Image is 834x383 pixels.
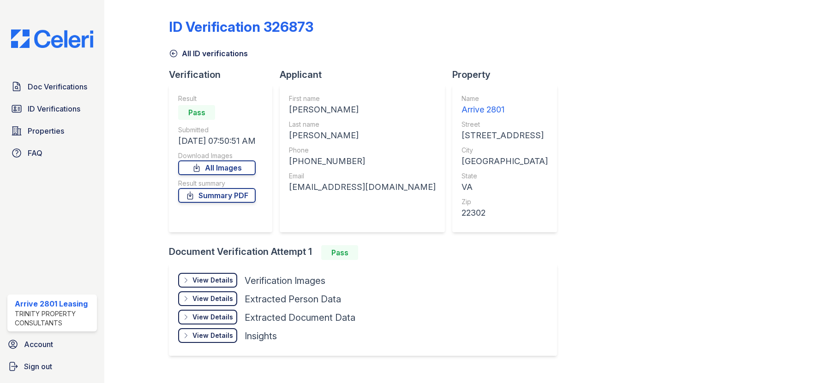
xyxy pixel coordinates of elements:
[169,48,248,59] a: All ID verifications
[4,29,101,48] img: CE_Logo_Blue-a8612792a0a2168367f1c8372b55b34899dd931a85d93a1a3d3e32e68fde9ad4.png
[462,146,548,155] div: City
[169,245,564,260] div: Document Verification Attempt 1
[245,330,277,342] div: Insights
[462,103,548,116] div: Arrive 2801
[4,335,101,354] a: Account
[245,311,355,324] div: Extracted Document Data
[178,160,256,175] a: All Images
[289,155,436,168] div: [PHONE_NUMBER]
[245,293,341,306] div: Extracted Person Data
[4,357,101,376] a: Sign out
[178,105,215,120] div: Pass
[462,155,548,168] div: [GEOGRAPHIC_DATA]
[289,120,436,129] div: Last name
[7,122,97,140] a: Properties
[462,120,548,129] div: Street
[289,129,436,142] div: [PERSON_NAME]
[452,68,564,81] div: Property
[28,81,87,92] span: Doc Verifications
[28,103,80,114] span: ID Verifications
[462,129,548,142] div: [STREET_ADDRESS]
[321,245,358,260] div: Pass
[462,94,548,116] a: Name Arrive 2801
[24,361,52,372] span: Sign out
[462,171,548,181] div: State
[289,94,436,103] div: First name
[245,274,325,287] div: Verification Images
[178,94,256,103] div: Result
[169,18,313,35] div: ID Verification 326873
[289,146,436,155] div: Phone
[462,181,548,194] div: VA
[169,68,280,81] div: Verification
[462,94,548,103] div: Name
[28,125,64,136] span: Properties
[192,331,233,340] div: View Details
[178,151,256,160] div: Download Images
[280,68,452,81] div: Applicant
[178,135,256,147] div: [DATE] 07:50:51 AM
[178,179,256,188] div: Result summary
[289,181,436,194] div: [EMAIL_ADDRESS][DOMAIN_NAME]
[15,298,93,309] div: Arrive 2801 Leasing
[178,188,256,203] a: Summary PDF
[7,144,97,162] a: FAQ
[7,77,97,96] a: Doc Verifications
[192,312,233,322] div: View Details
[15,309,93,328] div: Trinity Property Consultants
[7,100,97,118] a: ID Verifications
[289,103,436,116] div: [PERSON_NAME]
[24,339,53,350] span: Account
[192,294,233,303] div: View Details
[462,197,548,206] div: Zip
[192,276,233,285] div: View Details
[289,171,436,181] div: Email
[462,206,548,219] div: 22302
[28,147,42,159] span: FAQ
[178,125,256,135] div: Submitted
